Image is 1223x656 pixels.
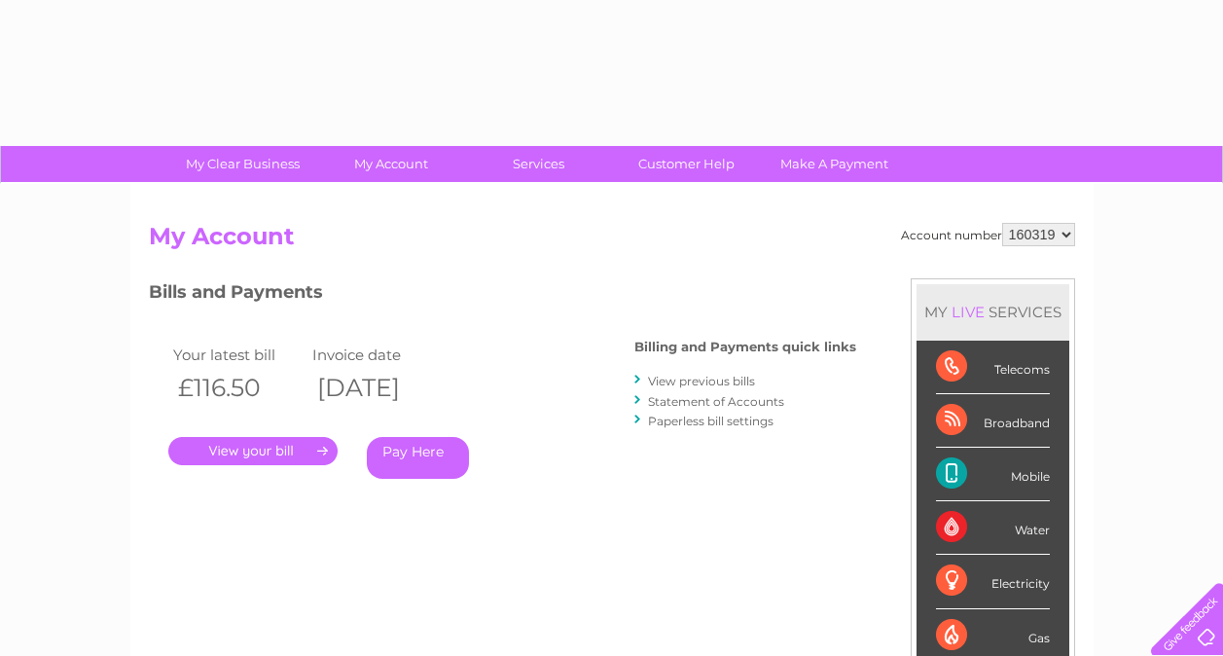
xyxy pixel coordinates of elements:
[936,555,1050,608] div: Electricity
[307,342,448,368] td: Invoice date
[162,146,323,182] a: My Clear Business
[310,146,471,182] a: My Account
[936,448,1050,501] div: Mobile
[168,368,308,408] th: £116.50
[168,342,308,368] td: Your latest bill
[648,414,773,428] a: Paperless bill settings
[458,146,619,182] a: Services
[936,501,1050,555] div: Water
[948,303,989,321] div: LIVE
[901,223,1075,246] div: Account number
[367,437,469,479] a: Pay Here
[648,374,755,388] a: View previous bills
[754,146,915,182] a: Make A Payment
[648,394,784,409] a: Statement of Accounts
[307,368,448,408] th: [DATE]
[936,394,1050,448] div: Broadband
[936,341,1050,394] div: Telecoms
[634,340,856,354] h4: Billing and Payments quick links
[149,223,1075,260] h2: My Account
[168,437,338,465] a: .
[917,284,1069,340] div: MY SERVICES
[149,278,856,312] h3: Bills and Payments
[606,146,767,182] a: Customer Help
